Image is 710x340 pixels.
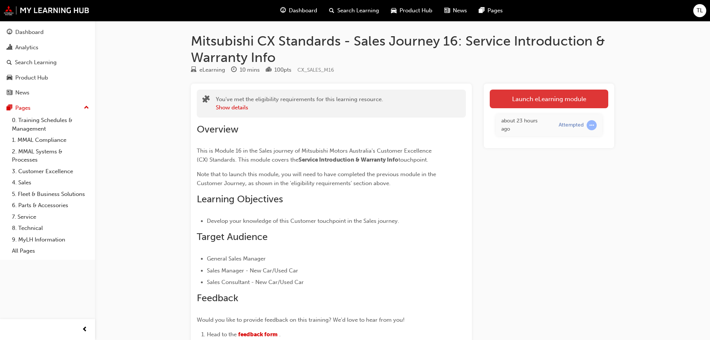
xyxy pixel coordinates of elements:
button: Pages [3,101,92,115]
span: search-icon [329,6,334,15]
a: News [3,86,92,100]
span: Dashboard [289,6,317,15]
a: car-iconProduct Hub [385,3,438,18]
span: Note that to launch this module, you will need to have completed the previous module in the Custo... [197,171,438,187]
a: Search Learning [3,56,92,69]
img: mmal [4,6,89,15]
a: Analytics [3,41,92,54]
span: chart-icon [7,44,12,51]
a: 5. Fleet & Business Solutions [9,188,92,200]
div: Type [191,65,225,75]
a: Launch eLearning module [490,90,608,108]
a: 2. MMAL Systems & Processes [9,146,92,166]
div: Points [266,65,291,75]
span: Overview [197,124,239,135]
span: Product Hub [400,6,432,15]
a: feedback form [238,331,278,338]
span: Would you like to provide feedback on this training? We'd love to hear from you! [197,316,405,323]
div: Product Hub [15,74,48,82]
span: podium-icon [266,67,271,74]
div: 10 mins [240,66,260,74]
span: learningRecordVerb_ATTEMPT-icon [587,120,597,130]
button: Show details [216,103,248,112]
span: touchpoint. [398,156,428,163]
a: Dashboard [3,25,92,39]
div: Search Learning [15,58,57,67]
a: pages-iconPages [473,3,509,18]
span: guage-icon [7,29,12,36]
div: 100 pts [274,66,291,74]
div: Attempted [559,122,584,129]
span: Search Learning [337,6,379,15]
span: Develop your knowledge of this Customer touchpoint in the Sales journey. [207,218,399,224]
span: TL [697,6,703,15]
button: DashboardAnalyticsSearch LearningProduct HubNews [3,24,92,101]
span: Learning Objectives [197,193,283,205]
a: All Pages [9,245,92,257]
span: Sales Manager - New Car/Used Car [207,267,298,274]
span: News [453,6,467,15]
span: Head to the [207,331,237,338]
span: Pages [487,6,503,15]
a: search-iconSearch Learning [323,3,385,18]
div: eLearning [199,66,225,74]
a: news-iconNews [438,3,473,18]
div: Analytics [15,43,38,52]
span: news-icon [7,90,12,96]
a: 6. Parts & Accessories [9,200,92,211]
a: 4. Sales [9,177,92,188]
a: 3. Customer Excellence [9,166,92,177]
a: Product Hub [3,71,92,85]
h1: Mitsubishi CX Standards - Sales Journey 16: Service Introduction & Warranty Info [191,33,614,65]
span: Learning resource code [297,67,334,73]
span: guage-icon [280,6,286,15]
span: puzzle-icon [202,96,210,105]
span: General Sales Manager [207,255,266,262]
a: 0. Training Schedules & Management [9,115,92,134]
span: clock-icon [231,67,237,74]
span: Sales Consultant - New Car/Used Car [207,279,304,286]
span: car-icon [391,6,397,15]
span: pages-icon [479,6,485,15]
a: 9. MyLH Information [9,234,92,246]
a: 7. Service [9,211,92,223]
div: Pages [15,104,31,112]
div: Duration [231,65,260,75]
a: guage-iconDashboard [274,3,323,18]
span: Feedback [197,292,238,304]
button: TL [693,4,706,17]
span: Service Introduction & Warranty Info [299,156,398,163]
span: up-icon [84,103,89,113]
span: pages-icon [7,105,12,112]
span: search-icon [7,59,12,66]
div: News [15,88,29,97]
span: This is Module 16 in the Sales journey of Mitsubishi Motors Australia's Customer Excellence (CX) ... [197,147,433,163]
span: Target Audience [197,231,268,243]
a: 1. MMAL Compliance [9,134,92,146]
span: learningResourceType_ELEARNING-icon [191,67,196,74]
div: Dashboard [15,28,44,37]
div: Wed Sep 24 2025 13:58:03 GMT+0930 (Australian Central Standard Time) [501,117,548,134]
a: 8. Technical [9,222,92,234]
span: prev-icon [82,325,88,334]
span: car-icon [7,75,12,81]
div: You've met the eligibility requirements for this learning resource. [216,95,383,112]
span: . [279,331,281,338]
span: news-icon [444,6,450,15]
